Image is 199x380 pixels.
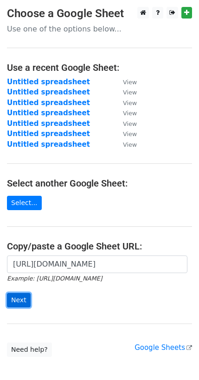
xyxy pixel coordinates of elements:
[114,109,137,117] a: View
[7,62,192,73] h4: Use a recent Google Sheet:
[7,109,90,117] a: Untitled spreadsheet
[123,100,137,106] small: View
[135,343,192,352] a: Google Sheets
[123,89,137,96] small: View
[7,78,90,86] a: Untitled spreadsheet
[114,119,137,128] a: View
[123,131,137,137] small: View
[7,343,52,357] a: Need help?
[123,110,137,117] small: View
[153,336,199,380] iframe: Chat Widget
[7,241,192,252] h4: Copy/paste a Google Sheet URL:
[7,255,187,273] input: Paste your Google Sheet URL here
[7,24,192,34] p: Use one of the options below...
[114,88,137,96] a: View
[114,78,137,86] a: View
[7,196,42,210] a: Select...
[123,141,137,148] small: View
[7,88,90,96] a: Untitled spreadsheet
[114,99,137,107] a: View
[123,120,137,127] small: View
[7,7,192,20] h3: Choose a Google Sheet
[114,130,137,138] a: View
[114,140,137,149] a: View
[7,275,102,282] small: Example: [URL][DOMAIN_NAME]
[7,99,90,107] a: Untitled spreadsheet
[7,178,192,189] h4: Select another Google Sheet:
[7,119,90,128] a: Untitled spreadsheet
[123,79,137,86] small: View
[7,293,31,307] input: Next
[7,140,90,149] a: Untitled spreadsheet
[7,130,90,138] a: Untitled spreadsheet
